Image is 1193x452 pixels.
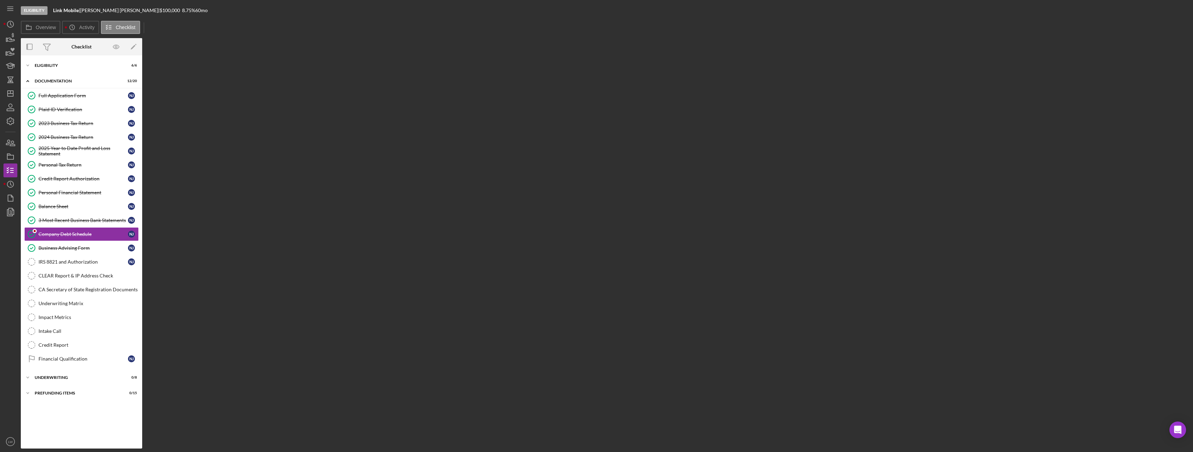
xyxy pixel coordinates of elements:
[1169,422,1186,438] div: Open Intercom Messenger
[24,89,139,103] a: Full Application FormNJ
[24,158,139,172] a: Personal Tax ReturnNJ
[38,134,128,140] div: 2024 Business Tax Return
[24,227,139,241] a: Company Debt ScheduleNJ
[24,200,139,213] a: Balance SheetNJ
[160,7,180,13] span: $100,000
[128,175,135,182] div: N J
[24,241,139,255] a: Business Advising FormNJ
[116,25,136,30] label: Checklist
[80,8,160,13] div: [PERSON_NAME] [PERSON_NAME] |
[128,134,135,141] div: N J
[38,176,128,181] div: Credit Report Authorization
[128,355,135,362] div: N J
[38,259,128,265] div: IRS 8821 and Authorization
[38,287,138,292] div: CA Secretary of State Registration Documents
[24,352,139,366] a: Financial QualificationNJ
[35,375,120,380] div: Underwriting
[128,106,135,113] div: N J
[24,310,139,324] a: Impact Metrics
[24,324,139,338] a: Intake Call
[24,130,139,144] a: 2024 Business Tax ReturnNJ
[35,391,120,395] div: Prefunding Items
[62,21,99,34] button: Activity
[128,217,135,224] div: N J
[38,314,138,320] div: Impact Metrics
[38,145,128,157] div: 2025 Year to Date Profit and Loss Statement
[101,21,140,34] button: Checklist
[38,162,128,168] div: Personal Tax Return
[38,342,138,348] div: Credit Report
[35,63,120,68] div: Eligibility
[38,107,128,112] div: Plaid ID Verification
[24,172,139,186] a: Credit Report AuthorizationNJ
[24,283,139,296] a: CA Secretary of State Registration Documents
[24,144,139,158] a: 2025 Year to Date Profit and Loss StatementNJ
[128,231,135,238] div: N J
[24,338,139,352] a: Credit Report
[128,92,135,99] div: N J
[24,269,139,283] a: CLEAR Report & IP Address Check
[125,391,137,395] div: 0 / 15
[24,296,139,310] a: Underwriting Matrix
[53,8,80,13] div: |
[38,218,128,223] div: 3 Most Recent Business Bank Statements
[24,103,139,116] a: Plaid ID VerificationNJ
[182,8,195,13] div: 8.75 %
[38,328,138,334] div: Intake Call
[128,189,135,196] div: N J
[38,273,138,278] div: CLEAR Report & IP Address Check
[38,190,128,195] div: Personal Financial Statement
[79,25,94,30] label: Activity
[21,21,60,34] button: Overview
[125,63,137,68] div: 6 / 6
[35,79,120,83] div: Documentation
[3,435,17,449] button: LW
[38,301,138,306] div: Underwriting Matrix
[8,440,13,444] text: LW
[38,231,128,237] div: Company Debt Schedule
[125,79,137,83] div: 12 / 20
[24,186,139,200] a: Personal Financial StatementNJ
[38,93,128,98] div: Full Application Form
[128,120,135,127] div: N J
[24,213,139,227] a: 3 Most Recent Business Bank StatementsNJ
[128,245,135,251] div: N J
[195,8,208,13] div: 60 mo
[125,375,137,380] div: 0 / 8
[36,25,56,30] label: Overview
[71,44,92,50] div: Checklist
[53,7,79,13] b: Link Mobile
[38,356,128,362] div: Financial Qualification
[24,116,139,130] a: 2023 Business Tax ReturnNJ
[24,255,139,269] a: IRS 8821 and AuthorizationNJ
[128,148,135,154] div: N J
[128,258,135,265] div: N J
[38,121,128,126] div: 2023 Business Tax Return
[128,161,135,168] div: N J
[21,6,48,15] div: Eligibility
[38,204,128,209] div: Balance Sheet
[128,203,135,210] div: N J
[38,245,128,251] div: Business Advising Form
